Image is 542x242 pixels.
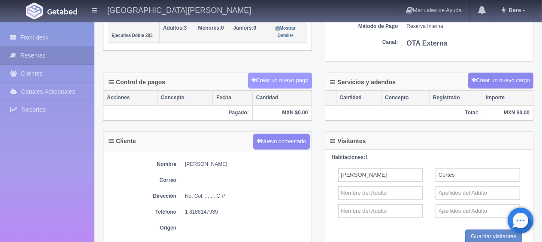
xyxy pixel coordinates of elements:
img: Getabed [47,8,77,15]
dd: [PERSON_NAME] [185,161,307,168]
h4: Control de pagos [109,79,165,86]
dd: 1 8188147939 [185,208,307,216]
span: 3 [163,25,187,31]
input: Nombre del Adulto [338,186,423,200]
strong: Adultos: [163,25,184,31]
span: 0 [198,25,224,31]
strong: Juniors: [233,25,253,31]
input: Nombre del Adulto [338,204,423,218]
strong: Habitaciones: [332,154,366,160]
dt: Nombre [108,161,176,168]
th: MXN $0.00 [482,105,533,120]
th: Pagado: [103,105,252,120]
small: Ejecutiva Doble 203 [112,33,153,38]
h4: Servicios y adendos [330,79,396,86]
img: Getabed [26,3,43,19]
th: Importe [482,91,533,105]
div: 1 [332,154,527,161]
button: Crear un nuevo pago [248,73,312,89]
th: Concepto [157,91,213,105]
th: Fecha [213,91,253,105]
input: Apellidos del Adulto [436,168,520,182]
dt: Correo [108,177,176,184]
span: Bere [506,7,521,13]
dd: Reserva Interna [407,23,529,30]
b: OTA Externa [407,40,448,47]
dt: Teléfono [108,208,176,216]
dt: Dirección [108,193,176,200]
a: Mostrar Detalle [276,25,296,38]
th: Total: [325,105,482,120]
strong: Menores: [198,25,221,31]
th: Registrado [429,91,482,105]
small: Mostrar Detalle [276,26,296,38]
h4: Visitantes [330,138,366,144]
th: Cantidad [252,91,311,105]
dd: No, Col. , , , , C.P. [185,193,307,200]
th: Cantidad [336,91,382,105]
th: Acciones [103,91,157,105]
th: MXN $0.00 [252,105,311,120]
h4: [GEOGRAPHIC_DATA][PERSON_NAME] [107,4,251,15]
button: Crear un nuevo cargo [468,73,533,89]
dt: Origen [108,224,176,232]
button: Nuevo comentario [253,134,310,150]
dt: Canal: [330,39,398,46]
span: 0 [233,25,256,31]
input: Nombre del Adulto [338,168,423,182]
dt: Método de Pago [330,23,398,30]
input: Apellidos del Adulto [436,204,520,218]
input: Apellidos del Adulto [436,186,520,200]
h4: Cliente [109,138,136,144]
th: Concepto [382,91,430,105]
